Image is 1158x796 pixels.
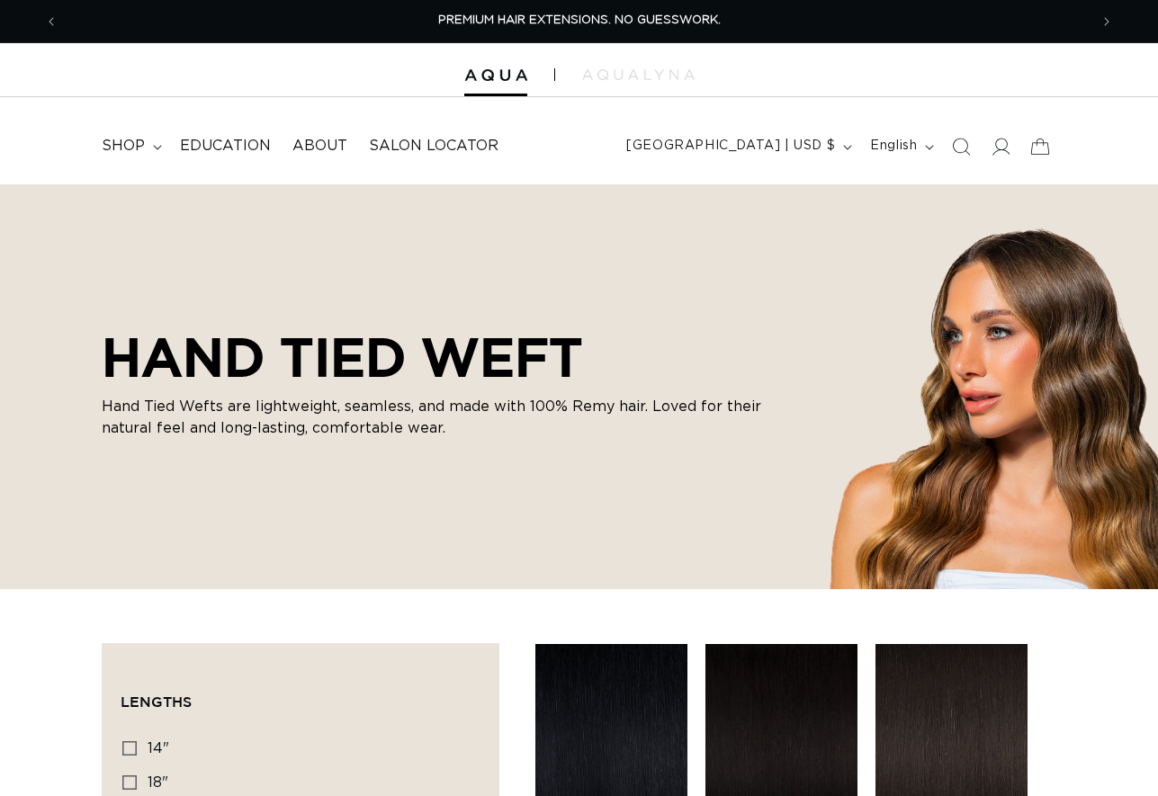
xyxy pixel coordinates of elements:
[121,693,192,710] span: Lengths
[358,126,509,166] a: Salon Locator
[292,137,347,156] span: About
[180,137,271,156] span: Education
[169,126,282,166] a: Education
[121,662,480,727] summary: Lengths (0 selected)
[31,4,71,39] button: Previous announcement
[859,130,941,164] button: English
[438,14,721,26] span: PREMIUM HAIR EXTENSIONS. NO GUESSWORK.
[615,130,859,164] button: [GEOGRAPHIC_DATA] | USD $
[102,326,785,389] h2: HAND TIED WEFT
[148,741,169,756] span: 14"
[941,127,981,166] summary: Search
[369,137,498,156] span: Salon Locator
[1087,4,1127,39] button: Next announcement
[870,137,917,156] span: English
[282,126,358,166] a: About
[626,137,835,156] span: [GEOGRAPHIC_DATA] | USD $
[102,396,785,439] p: Hand Tied Wefts are lightweight, seamless, and made with 100% Remy hair. Loved for their natural ...
[582,69,695,80] img: aqualyna.com
[102,137,145,156] span: shop
[148,775,168,790] span: 18"
[91,126,169,166] summary: shop
[464,69,527,82] img: Aqua Hair Extensions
